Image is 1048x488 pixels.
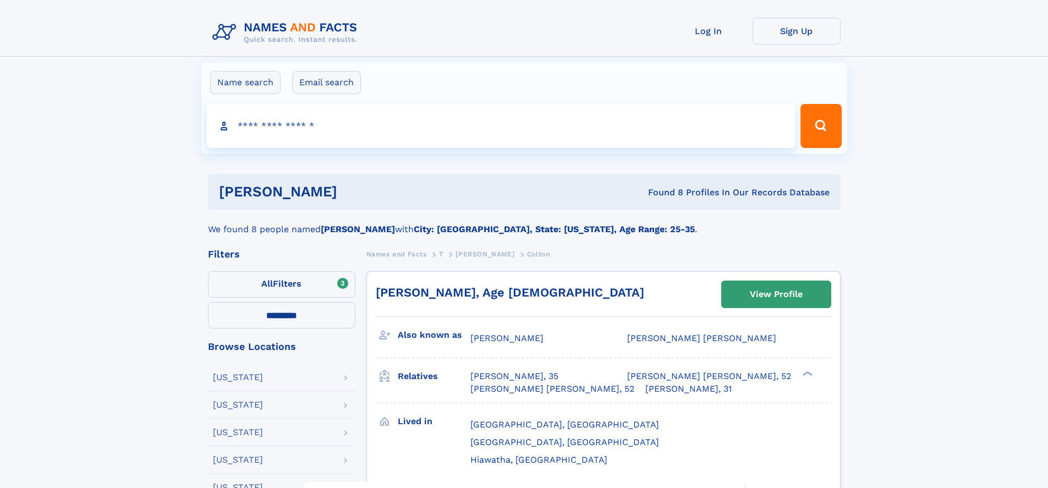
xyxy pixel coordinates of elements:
[627,370,791,382] a: [PERSON_NAME] [PERSON_NAME], 52
[208,271,355,298] label: Filters
[210,71,281,94] label: Name search
[456,247,514,261] a: [PERSON_NAME]
[321,224,395,234] b: [PERSON_NAME]
[470,383,634,395] a: [PERSON_NAME] [PERSON_NAME], 52
[492,187,830,199] div: Found 8 Profiles In Our Records Database
[213,401,263,409] div: [US_STATE]
[219,185,493,199] h1: [PERSON_NAME]
[208,18,366,47] img: Logo Names and Facts
[627,333,776,343] span: [PERSON_NAME] [PERSON_NAME]
[398,326,470,344] h3: Also known as
[470,333,544,343] span: [PERSON_NAME]
[208,342,355,352] div: Browse Locations
[722,281,831,308] a: View Profile
[261,278,273,289] span: All
[470,370,558,382] a: [PERSON_NAME], 35
[470,437,659,447] span: [GEOGRAPHIC_DATA], [GEOGRAPHIC_DATA]
[800,104,841,148] button: Search Button
[207,104,796,148] input: search input
[439,250,443,258] span: T
[414,224,695,234] b: City: [GEOGRAPHIC_DATA], State: [US_STATE], Age Range: 25-35
[213,456,263,464] div: [US_STATE]
[292,71,361,94] label: Email search
[208,210,841,236] div: We found 8 people named with .
[645,383,732,395] a: [PERSON_NAME], 31
[398,412,470,431] h3: Lived in
[470,454,607,465] span: Hiawatha, [GEOGRAPHIC_DATA]
[213,428,263,437] div: [US_STATE]
[753,18,841,45] a: Sign Up
[527,250,550,258] span: Colton
[470,419,659,430] span: [GEOGRAPHIC_DATA], [GEOGRAPHIC_DATA]
[800,370,813,377] div: ❯
[439,247,443,261] a: T
[208,249,355,259] div: Filters
[366,247,427,261] a: Names and Facts
[213,373,263,382] div: [US_STATE]
[750,282,803,307] div: View Profile
[456,250,514,258] span: [PERSON_NAME]
[398,367,470,386] h3: Relatives
[376,286,644,299] a: [PERSON_NAME], Age [DEMOGRAPHIC_DATA]
[665,18,753,45] a: Log In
